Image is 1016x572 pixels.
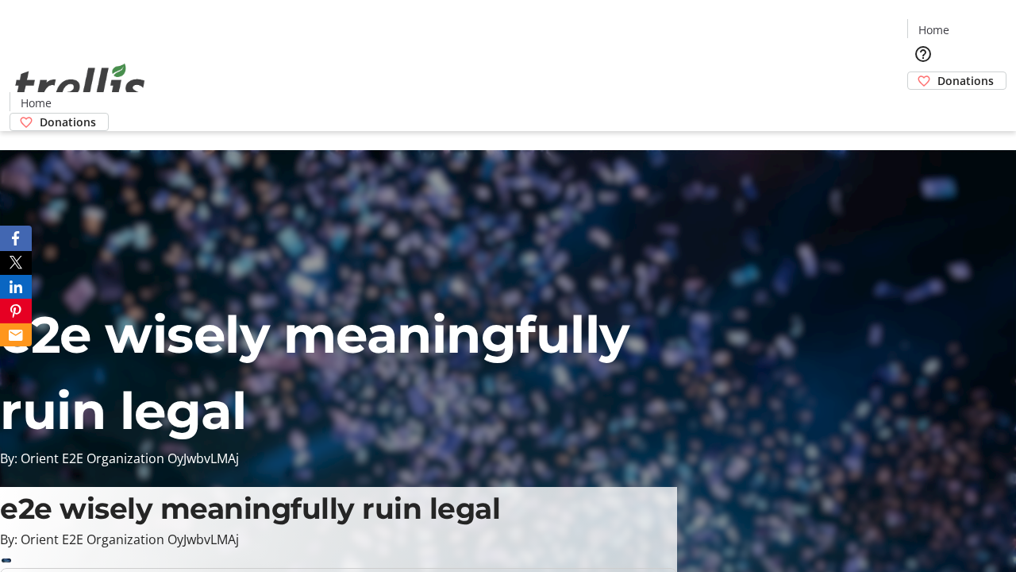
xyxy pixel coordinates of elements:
span: Home [918,21,949,38]
button: Help [907,38,939,70]
a: Donations [10,113,109,131]
a: Home [10,95,61,111]
span: Donations [40,114,96,130]
img: Orient E2E Organization OyJwbvLMAj's Logo [10,46,151,126]
a: Donations [907,71,1006,90]
button: Cart [907,90,939,122]
span: Home [21,95,52,111]
span: Donations [937,72,994,89]
a: Home [908,21,959,38]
